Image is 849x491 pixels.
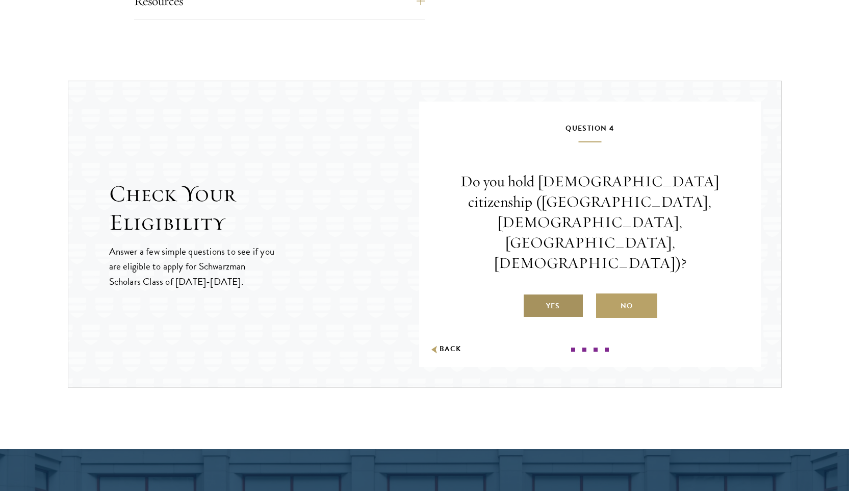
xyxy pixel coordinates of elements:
label: No [596,293,657,318]
h5: Question 4 [450,122,730,142]
p: Answer a few simple questions to see if you are eligible to apply for Schwarzman Scholars Class o... [109,244,276,288]
h2: Check Your Eligibility [109,180,419,237]
p: Do you hold [DEMOGRAPHIC_DATA] citizenship ([GEOGRAPHIC_DATA], [DEMOGRAPHIC_DATA], [GEOGRAPHIC_DA... [450,171,730,273]
label: Yes [523,293,584,318]
button: Back [429,344,461,355]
